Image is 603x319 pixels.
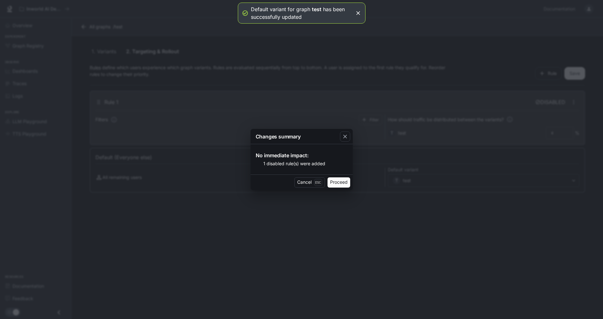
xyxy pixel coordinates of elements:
[328,177,350,188] button: Proceed
[312,6,321,12] p: test
[256,133,301,140] p: Changes summary
[251,5,352,21] p: Default variant for graph has been successfully updated
[263,160,348,167] p: 1 disabled rule(s) were added
[294,177,325,188] button: CancelEsc
[256,152,348,159] h5: No immediate impact:
[314,179,322,186] p: Esc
